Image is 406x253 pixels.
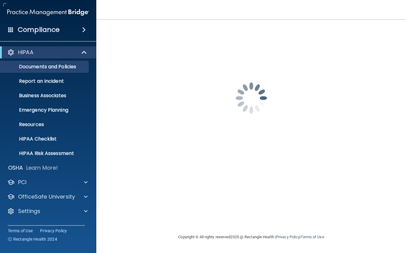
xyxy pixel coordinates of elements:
p: Emergency Planning [4,107,86,113]
p: Resources [4,122,86,128]
p: Settings [18,208,40,215]
h4: Compliance [18,26,60,34]
p: Documents and Policies [4,64,86,70]
span: Ⓒ Rectangle Health 2024 [8,236,57,242]
p: PCI [18,179,26,186]
iframe: Drift Widget Chat Controller [302,210,399,234]
a: PCI [7,179,88,186]
a: OfficeSafe University [7,193,88,200]
p: HIPAA [18,49,33,56]
a: Terms of Use [8,228,33,234]
p: Business Associates [4,93,86,99]
a: Privacy Policy [276,235,300,239]
p: HIPAA Checklist [4,136,86,142]
div: Copyright © All rights reserved 2025 @ Rectangle Health | | [141,227,361,247]
p: Report an Incident [4,78,86,84]
img: spinner.e123f6fc.gif [221,68,281,128]
p: OfficeSafe University [18,193,75,200]
img: PMB logo [7,6,89,18]
p: OSHA [8,164,23,171]
a: Privacy Policy [40,228,67,234]
p: HIPAA Risk Assessment [4,150,86,156]
a: HIPAA [7,49,87,56]
p: Learn More! [26,164,58,171]
a: Settings [7,208,88,215]
a: Terms of Use [301,235,324,239]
